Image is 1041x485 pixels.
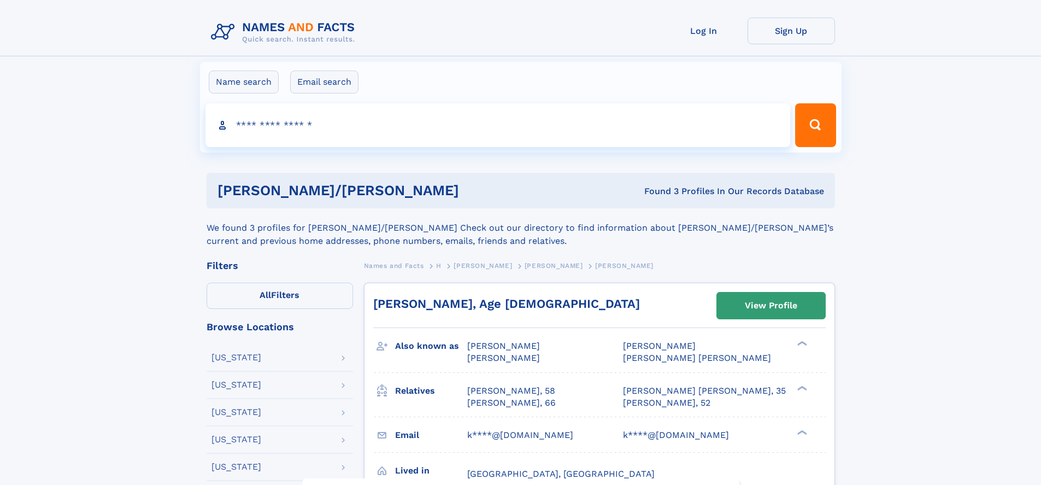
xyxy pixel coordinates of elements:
img: Logo Names and Facts [207,17,364,47]
h3: Also known as [395,337,467,355]
span: [PERSON_NAME] [454,262,512,270]
a: H [436,259,442,272]
button: Search Button [795,103,836,147]
a: Log In [660,17,748,44]
div: [US_STATE] [211,408,261,417]
a: [PERSON_NAME] [525,259,583,272]
div: [US_STATE] [211,381,261,389]
div: [US_STATE] [211,435,261,444]
div: ❯ [795,429,808,436]
span: [PERSON_NAME] [PERSON_NAME] [623,353,771,363]
label: Filters [207,283,353,309]
div: Filters [207,261,353,271]
a: [PERSON_NAME] [454,259,512,272]
div: ❯ [795,340,808,347]
div: [US_STATE] [211,353,261,362]
span: All [260,290,271,300]
h1: [PERSON_NAME]/[PERSON_NAME] [217,184,552,197]
a: View Profile [717,293,825,319]
h3: Relatives [395,382,467,400]
div: We found 3 profiles for [PERSON_NAME]/[PERSON_NAME] Check out our directory to find information a... [207,208,835,248]
span: [GEOGRAPHIC_DATA], [GEOGRAPHIC_DATA] [467,469,655,479]
span: [PERSON_NAME] [467,341,540,351]
div: ❯ [795,384,808,391]
div: View Profile [745,293,797,318]
div: Browse Locations [207,322,353,332]
a: [PERSON_NAME], 66 [467,397,556,409]
input: search input [205,103,791,147]
a: [PERSON_NAME] [PERSON_NAME], 35 [623,385,786,397]
h3: Lived in [395,461,467,480]
span: [PERSON_NAME] [467,353,540,363]
h3: Email [395,426,467,445]
div: Found 3 Profiles In Our Records Database [551,185,824,197]
a: [PERSON_NAME], 52 [623,397,710,409]
span: H [436,262,442,270]
span: [PERSON_NAME] [595,262,654,270]
a: Sign Up [748,17,835,44]
a: Names and Facts [364,259,424,272]
a: [PERSON_NAME], Age [DEMOGRAPHIC_DATA] [373,297,640,311]
div: [US_STATE] [211,463,261,471]
label: Email search [290,71,358,94]
a: [PERSON_NAME], 58 [467,385,555,397]
span: [PERSON_NAME] [525,262,583,270]
span: [PERSON_NAME] [623,341,696,351]
label: Name search [209,71,279,94]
